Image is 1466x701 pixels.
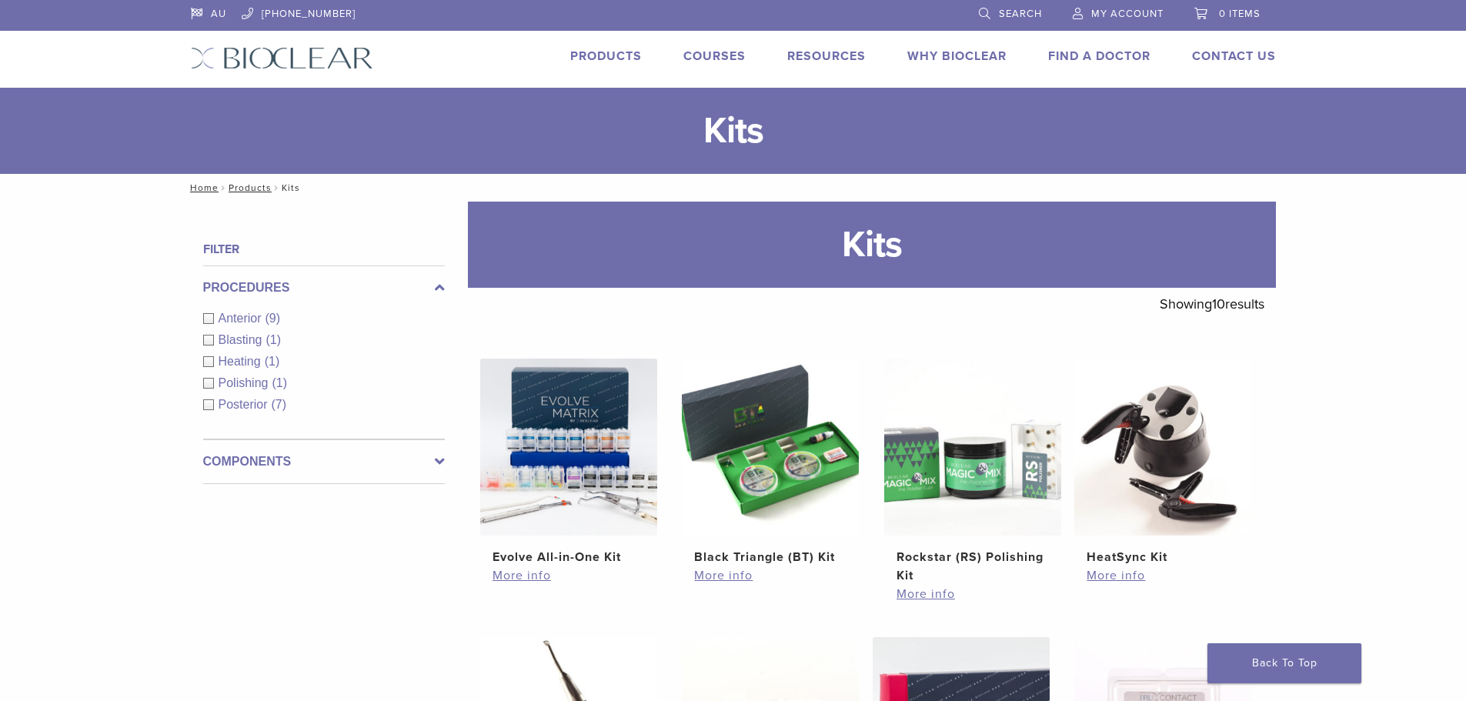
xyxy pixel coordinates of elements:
[1048,48,1150,64] a: Find A Doctor
[219,355,265,368] span: Heating
[219,333,266,346] span: Blasting
[185,182,219,193] a: Home
[203,279,445,297] label: Procedures
[272,376,287,389] span: (1)
[179,174,1287,202] nav: Kits
[681,359,860,566] a: Black Triangle (BT) KitBlack Triangle (BT) Kit
[1212,295,1225,312] span: 10
[883,359,1063,585] a: Rockstar (RS) Polishing KitRockstar (RS) Polishing Kit
[229,182,272,193] a: Products
[1091,8,1164,20] span: My Account
[1074,359,1251,536] img: HeatSync Kit
[479,359,659,566] a: Evolve All-in-One KitEvolve All-in-One Kit
[203,240,445,259] h4: Filter
[493,548,645,566] h2: Evolve All-in-One Kit
[265,312,281,325] span: (9)
[694,566,847,585] a: More info
[1219,8,1261,20] span: 0 items
[272,398,287,411] span: (7)
[694,548,847,566] h2: Black Triangle (BT) Kit
[219,398,272,411] span: Posterior
[683,48,746,64] a: Courses
[1074,359,1253,566] a: HeatSync KitHeatSync Kit
[219,376,272,389] span: Polishing
[1160,288,1264,320] p: Showing results
[480,359,657,536] img: Evolve All-in-One Kit
[897,548,1049,585] h2: Rockstar (RS) Polishing Kit
[203,452,445,471] label: Components
[907,48,1007,64] a: Why Bioclear
[468,202,1276,288] h1: Kits
[1087,566,1239,585] a: More info
[884,359,1061,536] img: Rockstar (RS) Polishing Kit
[999,8,1042,20] span: Search
[1192,48,1276,64] a: Contact Us
[272,184,282,192] span: /
[219,184,229,192] span: /
[897,585,1049,603] a: More info
[570,48,642,64] a: Products
[265,333,281,346] span: (1)
[219,312,265,325] span: Anterior
[787,48,866,64] a: Resources
[493,566,645,585] a: More info
[265,355,280,368] span: (1)
[1207,643,1361,683] a: Back To Top
[682,359,859,536] img: Black Triangle (BT) Kit
[191,47,373,69] img: Bioclear
[1087,548,1239,566] h2: HeatSync Kit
